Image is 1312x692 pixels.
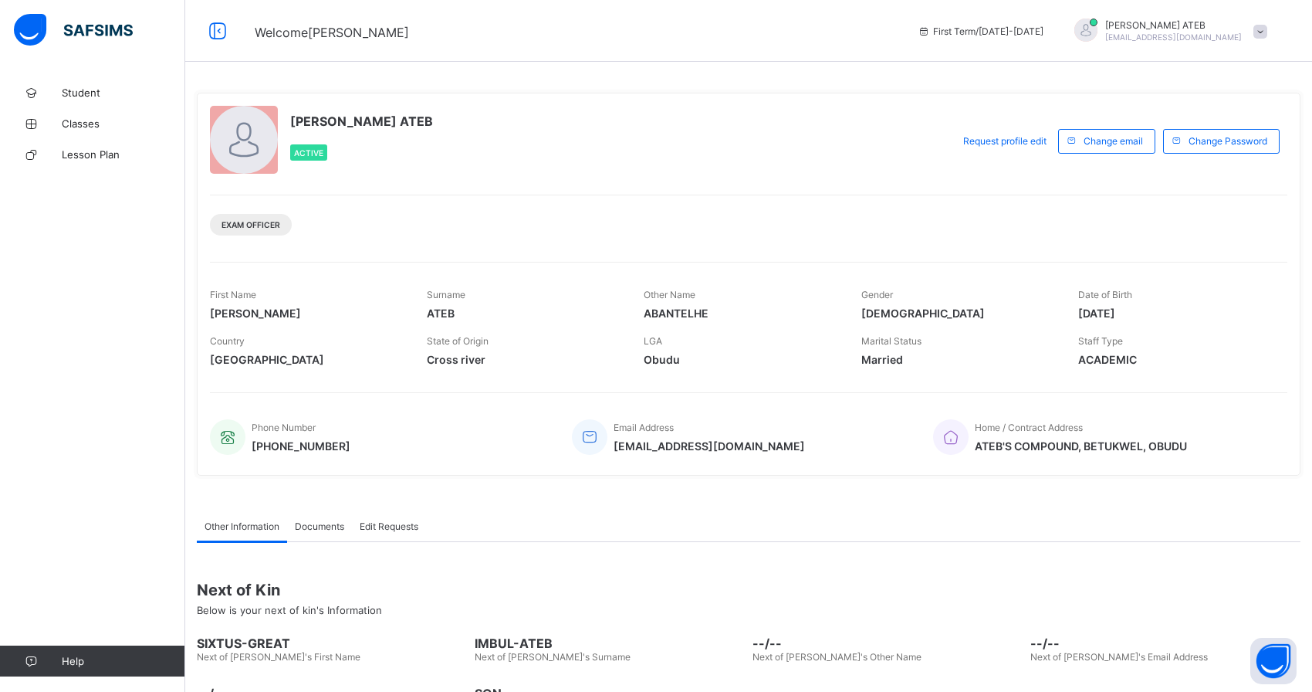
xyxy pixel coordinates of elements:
span: [PERSON_NAME] [210,307,404,320]
span: Lesson Plan [62,148,185,161]
span: [EMAIL_ADDRESS][DOMAIN_NAME] [614,439,805,453]
span: session/term information [918,25,1043,37]
span: Country [210,335,245,347]
span: Gender [861,289,893,300]
span: Active [294,148,323,158]
span: Email Address [614,422,674,433]
img: safsims [14,14,133,46]
span: Edit Requests [360,521,418,532]
span: ATEB [427,307,620,320]
span: Staff Type [1078,335,1123,347]
div: STEPHENATEB [1059,19,1275,44]
span: IMBUL-ATEB [475,636,745,651]
span: Other Information [205,521,279,532]
span: Next of [PERSON_NAME]'s Email Address [1030,651,1208,663]
span: Marital Status [861,335,921,347]
span: First Name [210,289,256,300]
span: Documents [295,521,344,532]
span: ATEB'S COMPOUND, BETUKWEL, OBUDU [975,439,1187,453]
span: Date of Birth [1078,289,1132,300]
span: Exam Officer [221,220,280,229]
span: Student [62,86,185,99]
button: Open asap [1250,638,1297,684]
span: Next of [PERSON_NAME]'s Other Name [752,651,921,663]
span: Phone Number [252,422,316,433]
span: Change email [1084,135,1143,147]
span: Other Name [644,289,695,300]
span: [EMAIL_ADDRESS][DOMAIN_NAME] [1105,32,1242,42]
span: Surname [427,289,465,300]
span: --/-- [1030,636,1300,651]
span: Married [861,353,1055,366]
span: [DATE] [1078,307,1272,320]
span: Welcome [PERSON_NAME] [255,25,409,40]
span: State of Origin [427,335,489,347]
span: Classes [62,117,185,130]
span: Home / Contract Address [975,422,1083,433]
span: Below is your next of kin's Information [197,604,382,616]
span: [PERSON_NAME] ATEB [290,114,433,129]
span: SIXTUS-GREAT [197,636,467,651]
span: [PHONE_NUMBER] [252,439,350,453]
span: ABANTELHE [644,307,837,320]
span: LGA [644,335,662,347]
span: --/-- [752,636,1023,651]
span: [GEOGRAPHIC_DATA] [210,353,404,366]
span: Next of [PERSON_NAME]'s First Name [197,651,360,663]
span: [DEMOGRAPHIC_DATA] [861,307,1055,320]
span: Help [62,655,184,667]
span: Next of [PERSON_NAME]'s Surname [475,651,631,663]
span: Obudu [644,353,837,366]
span: [PERSON_NAME] ATEB [1105,19,1242,31]
span: Next of Kin [197,581,1300,599]
span: Request profile edit [963,135,1047,147]
span: Cross river [427,353,620,366]
span: ACADEMIC [1078,353,1272,366]
span: Change Password [1189,135,1267,147]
